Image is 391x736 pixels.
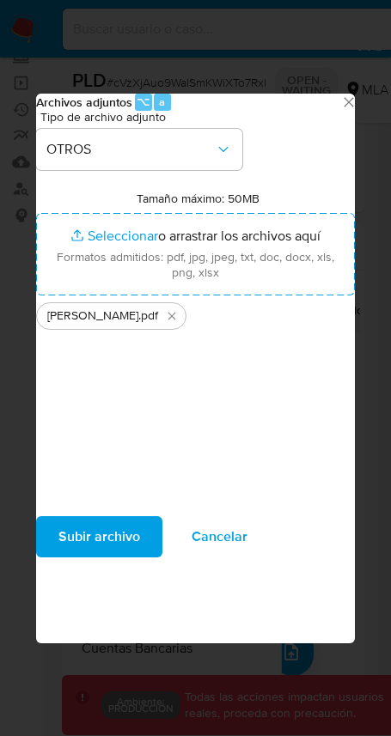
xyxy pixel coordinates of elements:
[36,129,242,170] button: OTROS
[36,295,355,330] ul: Archivos seleccionados
[58,518,140,556] span: Subir archivo
[36,516,162,557] button: Subir archivo
[340,94,356,109] button: Cerrar
[159,94,165,110] span: a
[40,111,247,123] span: Tipo de archivo adjunto
[47,307,138,325] span: [PERSON_NAME]
[169,516,270,557] button: Cancelar
[137,191,260,206] label: Tamaño máximo: 50MB
[192,518,247,556] span: Cancelar
[138,307,158,325] span: .pdf
[137,94,150,110] span: ⌥
[162,306,182,326] button: Eliminar CAMARGO.pdf
[46,141,215,158] span: OTROS
[36,93,132,110] span: Archivos adjuntos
